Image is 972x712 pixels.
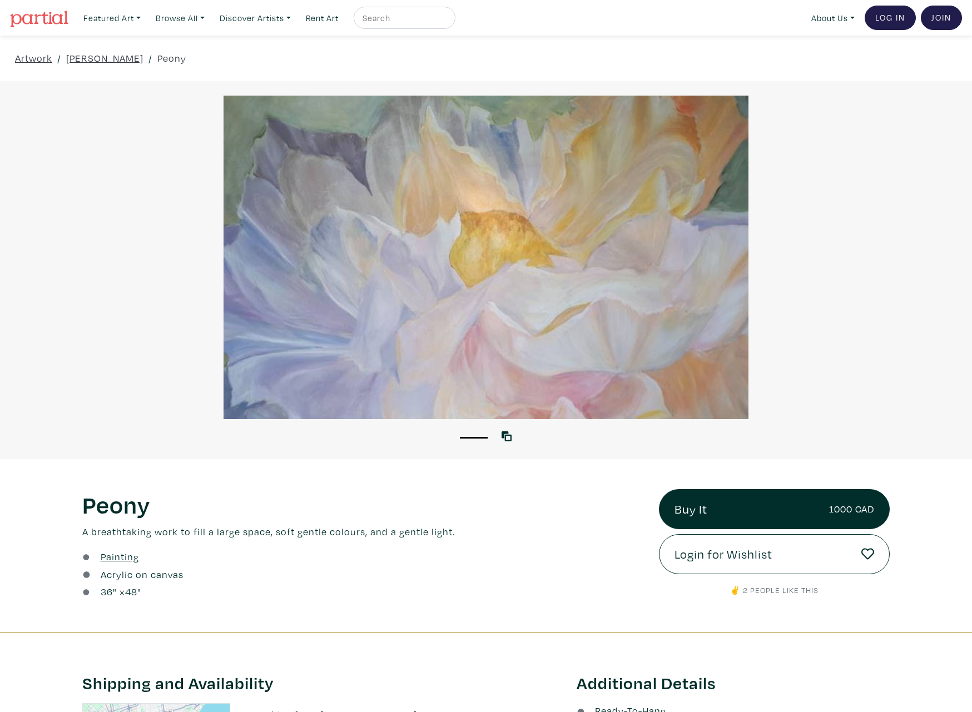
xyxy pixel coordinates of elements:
[577,673,890,694] h3: Additional Details
[151,7,210,29] a: Browse All
[659,489,890,529] a: Buy It1000 CAD
[57,51,61,66] span: /
[865,6,916,30] a: Log In
[66,51,143,66] a: [PERSON_NAME]
[82,489,642,519] h1: Peony
[101,585,113,598] span: 36
[215,7,296,29] a: Discover Artists
[101,549,139,564] a: Painting
[829,501,874,516] small: 1000 CAD
[101,567,184,582] a: Acrylic on canvas
[659,534,890,574] a: Login for Wishlist
[82,673,560,694] h3: Shipping and Availability
[15,51,52,66] a: Artwork
[101,550,139,563] u: Painting
[921,6,962,30] a: Join
[675,545,772,564] span: Login for Wishlist
[82,524,642,539] p: A breathtaking work to fill a large space, soft gentle colours, and a gentle light.
[78,7,146,29] a: Featured Art
[460,437,488,439] button: 1 of 1
[301,7,344,29] a: Rent Art
[125,585,137,598] span: 48
[157,51,186,66] a: Peony
[659,584,890,596] p: ✌️ 2 people like this
[101,584,141,599] div: " x "
[148,51,152,66] span: /
[361,11,445,25] input: Search
[806,7,860,29] a: About Us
